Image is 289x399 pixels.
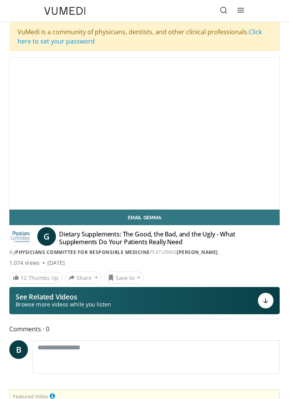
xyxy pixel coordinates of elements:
[9,259,40,267] span: 1,074 views
[9,272,62,284] a: 12 Thumbs Up
[9,22,280,51] div: VuMedi is a community of physicians, dentists, and other clinical professionals.
[177,249,218,255] a: [PERSON_NAME]
[9,210,280,225] a: Email Gemma
[9,287,280,314] button: See Related Videos Browse more videos while you listen
[9,340,28,359] a: B
[9,230,31,243] img: Physicians Committee for Responsible Medicine
[9,324,280,334] span: Comments 0
[16,293,111,301] p: See Related Videos
[16,301,111,308] span: Browse more videos while you listen
[15,249,150,255] a: Physicians Committee for Responsible Medicine
[21,274,27,282] span: 12
[65,271,101,284] button: Share
[10,58,279,209] video-js: Video Player
[44,7,85,15] img: VuMedi Logo
[47,259,65,267] div: [DATE]
[37,227,56,246] a: G
[104,271,144,284] button: Save to
[9,249,280,256] div: By FEATURING
[59,230,251,246] h4: Dietary Supplements: The Good, the Bad, and the Ugly - What Supplements Do Your Patients Really Need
